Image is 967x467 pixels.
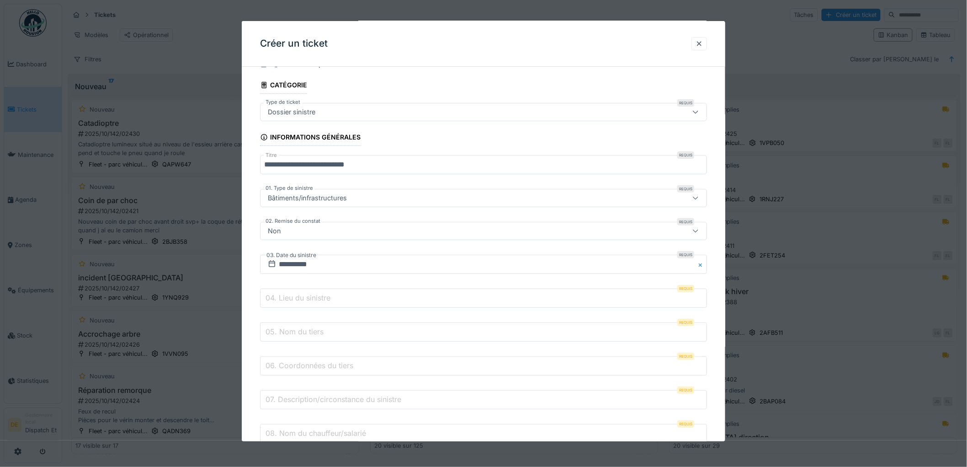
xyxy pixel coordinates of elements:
[677,420,694,428] div: Requis
[260,78,307,94] div: Catégorie
[260,38,328,49] h3: Créer un ticket
[677,386,694,394] div: Requis
[264,326,325,337] label: 05. Nom du tiers
[677,251,694,258] div: Requis
[264,292,332,303] label: 04. Lieu du sinistre
[264,107,319,117] div: Dossier sinistre
[677,218,694,225] div: Requis
[677,285,694,292] div: Requis
[271,58,370,69] div: Je m'occupe de ce ticket
[677,319,694,326] div: Requis
[264,428,368,439] label: 08. Nom du chauffeur/salarié
[264,394,403,405] label: 07. Description/circonstance du sinistre
[677,151,694,159] div: Requis
[264,217,322,225] label: 02. Remise du constat
[266,250,317,260] label: 03. Date du sinistre
[264,98,302,106] label: Type de ticket
[264,360,355,371] label: 06. Coordonnées du tiers
[260,130,361,146] div: Informations générales
[677,99,694,107] div: Requis
[677,185,694,193] div: Requis
[264,184,315,192] label: 01. Type de sinistre
[264,151,279,159] label: Titre
[677,353,694,360] div: Requis
[264,193,351,203] div: Bâtiments/infrastructures
[697,255,707,274] button: Close
[264,226,285,236] div: Non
